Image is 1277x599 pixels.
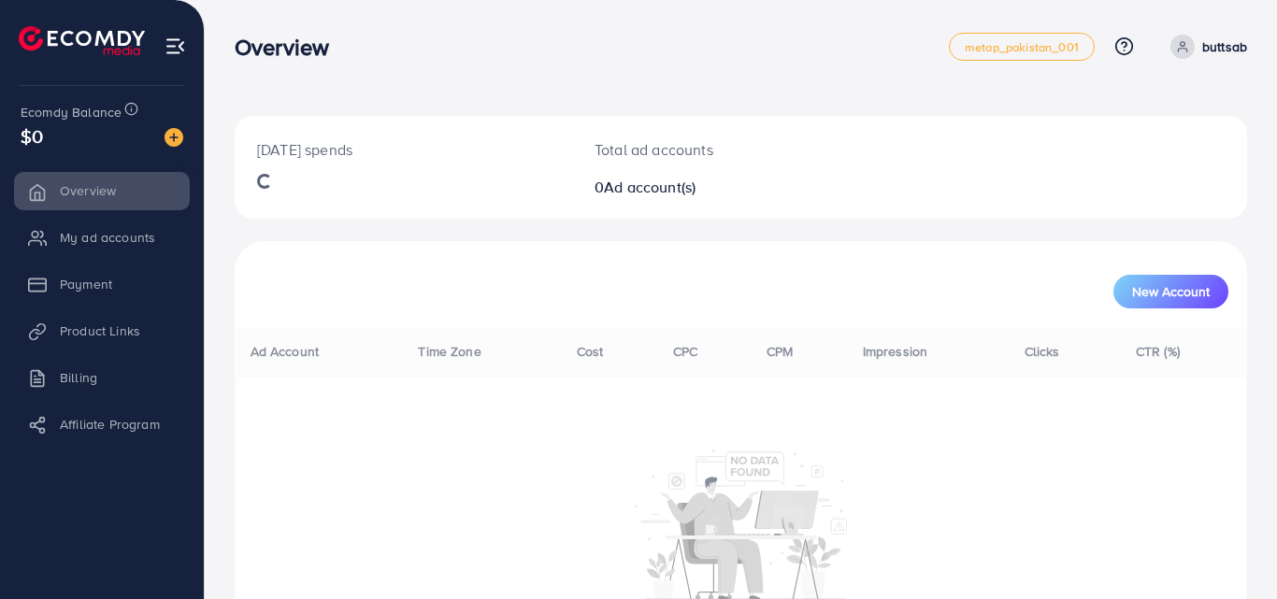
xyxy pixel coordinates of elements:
[1132,285,1210,298] span: New Account
[1202,36,1247,58] p: buttsab
[165,36,186,57] img: menu
[257,138,550,161] p: [DATE] spends
[1163,35,1247,59] a: buttsab
[595,178,803,196] h2: 0
[595,138,803,161] p: Total ad accounts
[21,122,43,150] span: $0
[19,26,145,55] img: logo
[604,177,696,197] span: Ad account(s)
[165,128,183,147] img: image
[21,103,122,121] span: Ecomdy Balance
[1113,275,1228,308] button: New Account
[949,33,1095,61] a: metap_pakistan_001
[965,41,1079,53] span: metap_pakistan_001
[235,34,344,61] h3: Overview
